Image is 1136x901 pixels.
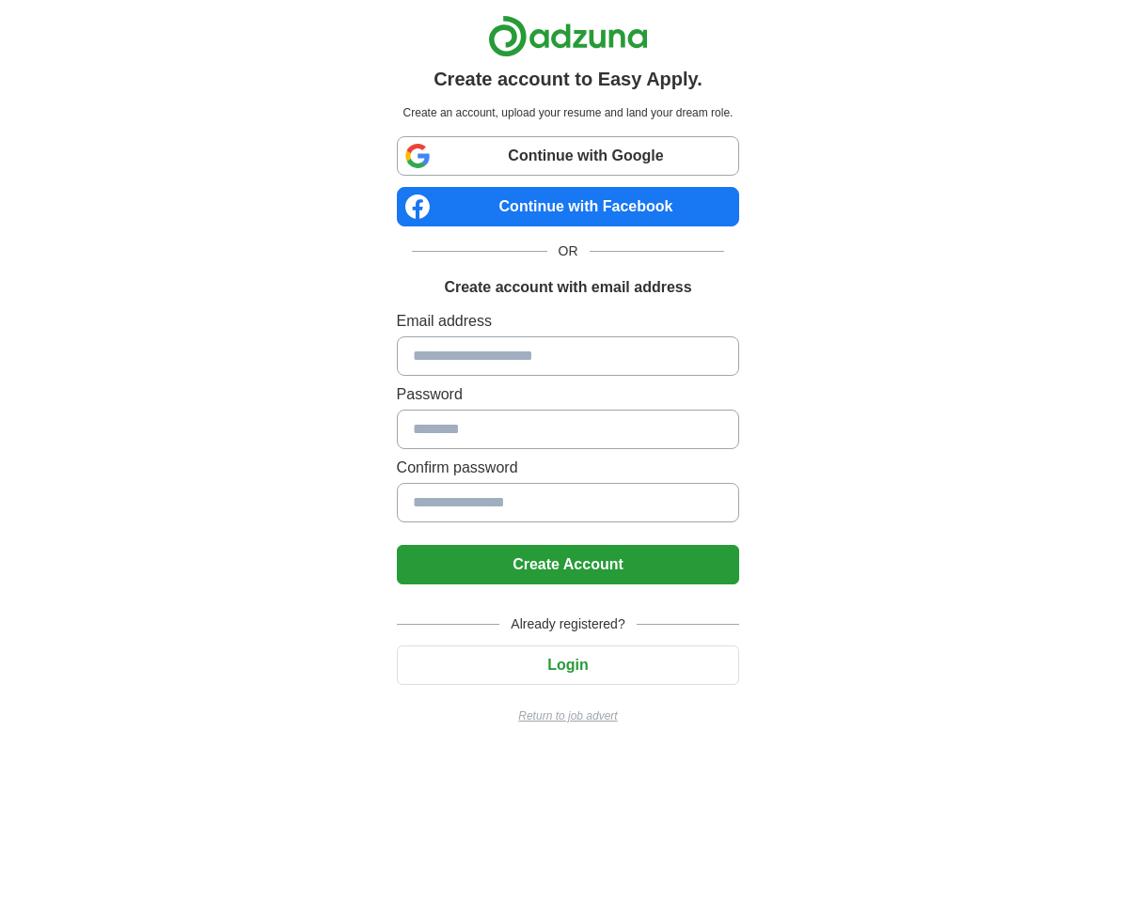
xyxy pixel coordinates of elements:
button: Create Account [397,545,740,584]
button: Login [397,645,740,685]
label: Email address [397,310,740,333]
a: Return to job advert [397,707,740,724]
img: Adzuna logo [488,15,648,57]
p: Create an account, upload your resume and land your dream role. [401,104,736,121]
span: Already registered? [499,614,636,634]
h1: Create account to Easy Apply. [434,65,702,93]
label: Confirm password [397,457,740,479]
a: Login [397,657,740,673]
label: Password [397,383,740,406]
h1: Create account with email address [444,276,691,299]
span: OR [547,241,590,261]
a: Continue with Google [397,136,740,176]
a: Continue with Facebook [397,187,740,226]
